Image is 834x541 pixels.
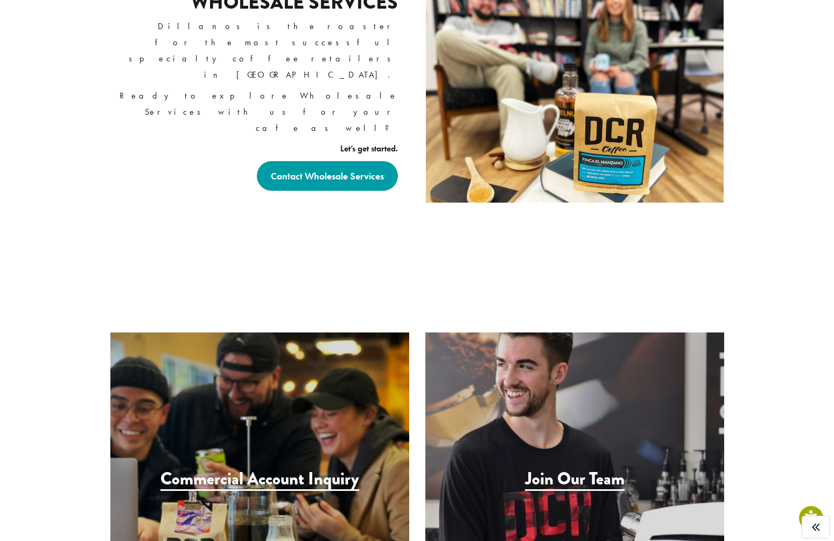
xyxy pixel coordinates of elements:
[257,161,398,191] a: Contact Wholesale Services
[271,170,384,182] strong: Contact Wholesale Services
[113,88,398,136] p: Ready to explore Wholesale Services with us for your cafe as well?
[160,469,359,491] h3: Commercial Account Inquiry
[340,143,398,154] strong: Let’s get started.
[525,469,625,491] h3: Join Our Team
[113,18,398,83] p: Dillanos is the roaster for the most successful specialty coffee retailers in [GEOGRAPHIC_DATA].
